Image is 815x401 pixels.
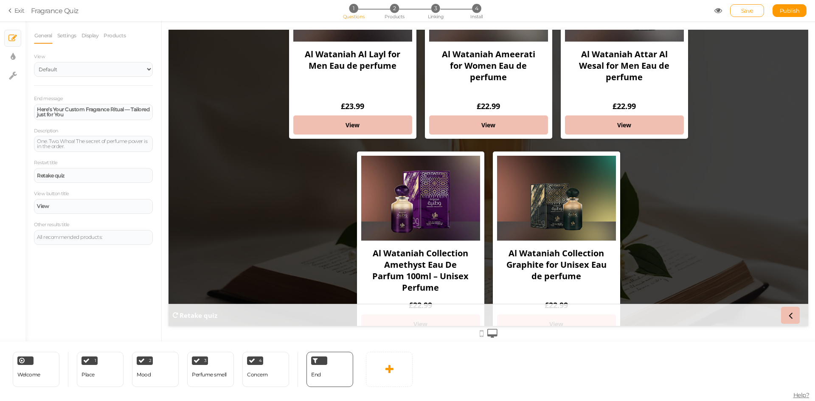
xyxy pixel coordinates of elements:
[187,352,234,387] div: 3 Perfume smell
[431,4,440,13] span: 3
[37,203,49,209] strong: View
[247,372,268,378] div: Concern
[204,359,207,363] span: 3
[329,211,447,270] div: Al Wataniah Collection Graphite for Unisex Eau de perfume
[192,372,227,378] div: Perfume smell
[730,4,764,17] div: Save
[780,7,800,14] span: Publish
[34,96,63,102] label: End message
[240,270,264,280] div: £22.99
[375,4,414,13] li: 2 Products
[313,91,327,99] strong: View
[177,91,191,99] strong: View
[311,371,321,378] span: End
[37,235,150,240] div: All recommended products:
[334,4,373,13] li: 1 Questions
[34,28,53,44] a: General
[57,28,77,44] a: Settings
[261,12,379,71] div: Al Wataniah Ameerati for Women Eau de perfume
[34,191,69,197] label: View button title
[470,14,483,20] span: Install
[376,270,399,280] div: £22.99
[306,352,353,387] div: End
[385,14,405,20] span: Products
[37,173,65,178] strong: Retake quiz
[472,4,481,13] span: 4
[81,372,95,378] div: Place
[37,106,149,118] strong: Here’s Your Custom Fragrance Ritual — Tailored just for You
[81,28,99,44] a: Display
[457,4,496,13] li: 4 Install
[13,352,59,387] div: Welcome
[416,4,455,13] li: 3 Linking
[308,71,332,81] div: £22.99
[137,372,151,378] div: Mood
[34,160,58,166] label: Restart title
[103,28,126,44] a: Products
[449,91,463,99] strong: View
[396,12,515,71] div: Al Wataniah Attar Al Wesal for Men Eau de perfume
[34,53,45,59] span: View
[793,391,809,399] span: Help?
[17,371,40,378] span: Welcome
[37,139,150,149] div: One. Two. Whoa! The secret of perfume power is in the order.
[259,359,262,363] span: 4
[343,14,365,20] span: Questions
[125,12,244,71] div: Al Wataniah Al Layl for Men Eau de perfume
[95,359,96,363] span: 1
[31,6,79,16] div: Fragrance Quiz
[34,128,58,134] label: Description
[172,71,196,81] div: £23.99
[741,7,753,14] span: Save
[11,281,49,290] strong: Retake quiz
[428,14,443,20] span: Linking
[349,4,358,13] span: 1
[242,352,289,387] div: 4 Concern
[132,352,179,387] div: 2 Mood
[390,4,399,13] span: 2
[34,222,70,228] label: Other results title
[193,211,312,270] div: Al Wataniah Collection Amethyst Eau De Parfum 100ml – Unisex Perfume
[77,352,124,387] div: 1 Place
[444,71,467,81] div: £22.99
[149,359,152,363] span: 2
[8,6,25,15] a: Exit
